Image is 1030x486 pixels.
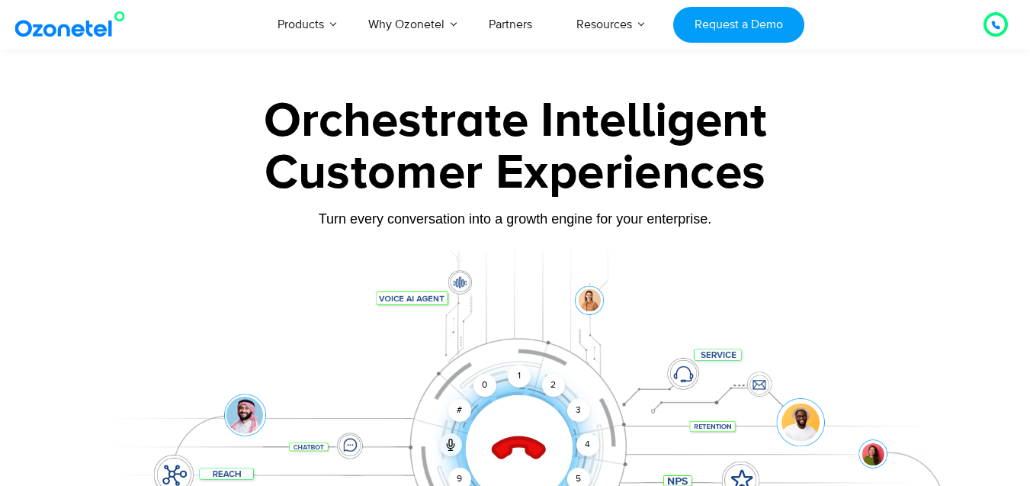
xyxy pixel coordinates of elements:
a: Request a Demo [673,7,804,43]
div: 1 [508,365,531,388]
div: 2 [542,374,565,397]
div: # [448,399,471,422]
div: 4 [576,433,599,456]
div: 3 [566,399,589,422]
div: Orchestrate Intelligent [39,97,992,146]
div: Turn every conversation into a growth engine for your enterprise. [39,211,992,227]
div: Customer Experiences [39,137,992,210]
div: 0 [473,374,496,397]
